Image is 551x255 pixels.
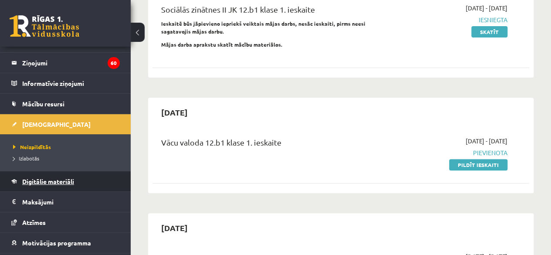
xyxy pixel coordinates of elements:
[22,73,120,93] legend: Informatīvie ziņojumi
[11,53,120,73] a: Ziņojumi60
[401,15,507,24] span: Iesniegta
[108,57,120,69] i: 60
[22,239,91,247] span: Motivācijas programma
[13,143,51,150] span: Neizpildītās
[11,171,120,191] a: Digitālie materiāli
[13,154,122,162] a: Izlabotās
[471,26,507,37] a: Skatīt
[11,73,120,93] a: Informatīvie ziņojumi
[22,218,46,226] span: Atzīmes
[22,53,120,73] legend: Ziņojumi
[11,233,120,253] a: Motivācijas programma
[466,136,507,146] span: [DATE] - [DATE]
[152,102,196,122] h2: [DATE]
[449,159,507,170] a: Pildīt ieskaiti
[11,94,120,114] a: Mācību resursi
[22,192,120,212] legend: Maksājumi
[161,3,388,20] div: Sociālās zinātnes II JK 12.b1 klase 1. ieskaite
[22,177,74,185] span: Digitālie materiāli
[22,120,91,128] span: [DEMOGRAPHIC_DATA]
[22,100,64,108] span: Mācību resursi
[13,143,122,151] a: Neizpildītās
[10,15,79,37] a: Rīgas 1. Tālmācības vidusskola
[152,218,196,238] h2: [DATE]
[11,212,120,232] a: Atzīmes
[401,148,507,157] span: Pievienota
[466,3,507,13] span: [DATE] - [DATE]
[11,192,120,212] a: Maksājumi
[13,155,39,162] span: Izlabotās
[161,41,283,48] strong: Mājas darba aprakstu skatīt mācību materiālos.
[161,136,388,153] div: Vācu valoda 12.b1 klase 1. ieskaite
[161,20,365,35] strong: Ieskaitē būs jāpievieno iepriekš veiktais mājas darbs, nesāc ieskaiti, pirms neesi sagatavojis mā...
[11,114,120,134] a: [DEMOGRAPHIC_DATA]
